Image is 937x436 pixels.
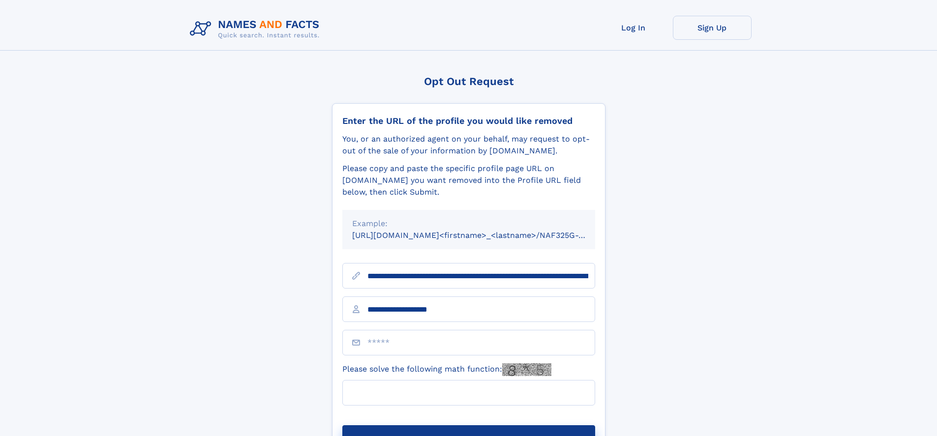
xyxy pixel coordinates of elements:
[594,16,673,40] a: Log In
[342,116,595,126] div: Enter the URL of the profile you would like removed
[673,16,752,40] a: Sign Up
[342,133,595,157] div: You, or an authorized agent on your behalf, may request to opt-out of the sale of your informatio...
[342,363,551,376] label: Please solve the following math function:
[352,231,614,240] small: [URL][DOMAIN_NAME]<firstname>_<lastname>/NAF325G-xxxxxxxx
[332,75,605,87] div: Opt Out Request
[342,163,595,198] div: Please copy and paste the specific profile page URL on [DOMAIN_NAME] you want removed into the Pr...
[352,218,585,230] div: Example:
[186,16,328,42] img: Logo Names and Facts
